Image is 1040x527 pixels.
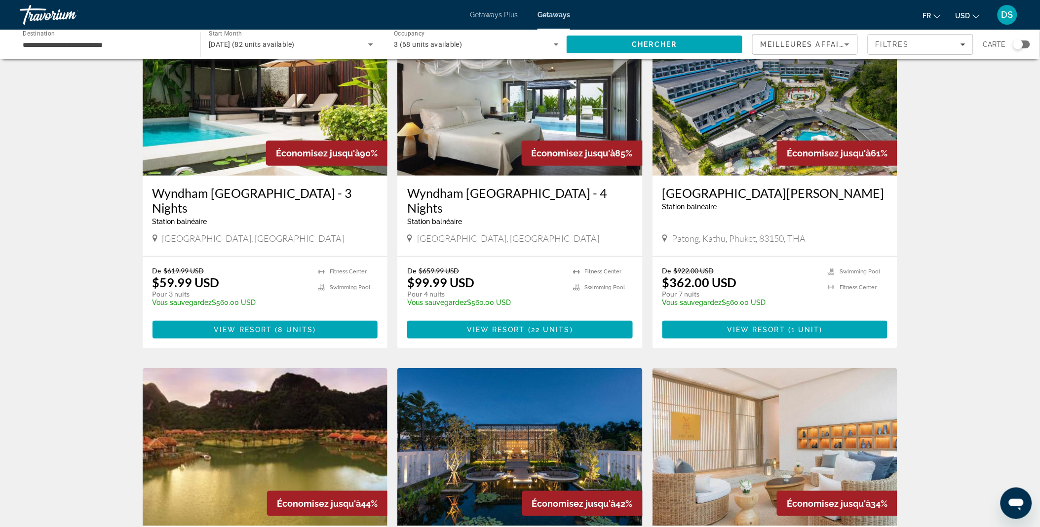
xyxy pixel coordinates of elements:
[674,266,714,275] span: $922.00 USD
[531,326,570,334] span: 22 units
[923,8,941,23] button: Change language
[277,498,361,509] span: Économisez jusqu'à
[143,18,388,176] img: Wyndham Hua Hin Pranburi Resort - 3 Nights
[983,38,1006,51] span: Carte
[538,11,570,19] a: Getaways
[956,12,970,20] span: USD
[153,299,212,306] span: Vous sauvegardez
[407,266,416,275] span: De
[777,141,897,166] div: 61%
[143,368,388,526] img: Bor Saen Villa Resort
[777,491,897,516] div: 34%
[1001,488,1032,519] iframe: Button to launch messaging window
[20,2,118,28] a: Travorium
[585,284,625,291] span: Swimming Pool
[209,40,295,48] span: [DATE] (82 units available)
[394,31,425,38] span: Occupancy
[662,186,888,200] a: [GEOGRAPHIC_DATA][PERSON_NAME]
[467,326,525,334] span: View Resort
[522,491,643,516] div: 42%
[407,299,563,306] p: $560.00 USD
[153,321,378,339] button: View Resort(8 units)
[840,284,877,291] span: Fitness Center
[162,233,345,244] span: [GEOGRAPHIC_DATA], [GEOGRAPHIC_DATA]
[923,12,931,20] span: fr
[876,40,909,48] span: Filtres
[209,31,242,38] span: Start Month
[330,268,367,275] span: Fitness Center
[567,36,742,53] button: Search
[153,299,308,306] p: $560.00 USD
[956,8,980,23] button: Change currency
[214,326,272,334] span: View Resort
[585,268,622,275] span: Fitness Center
[522,141,643,166] div: 85%
[662,299,818,306] p: $560.00 USD
[394,40,462,48] span: 3 (68 units available)
[153,218,207,226] span: Station balnéaire
[407,321,633,339] button: View Resort(22 units)
[662,275,737,290] p: $362.00 USD
[662,203,717,211] span: Station balnéaire
[266,141,387,166] div: 90%
[662,299,722,306] span: Vous sauvegardez
[840,268,880,275] span: Swimming Pool
[532,498,616,509] span: Économisez jusqu'à
[407,275,474,290] p: $99.99 USD
[153,275,220,290] p: $59.99 USD
[653,18,898,176] img: Patong Bay Hill Resort
[153,186,378,215] a: Wyndham [GEOGRAPHIC_DATA] - 3 Nights
[632,40,677,48] span: Chercher
[761,38,849,50] mat-select: Sort by
[727,326,785,334] span: View Resort
[397,18,643,176] img: Wyndham Hua Hin Pranburi Resort - 4 Nights
[1001,10,1013,20] span: DS
[653,368,898,526] img: Melia Phuket Mai Khao - 4 Nights
[470,11,518,19] a: Getaways Plus
[417,233,599,244] span: [GEOGRAPHIC_DATA], [GEOGRAPHIC_DATA]
[791,326,820,334] span: 1 unit
[23,39,188,51] input: Select destination
[419,266,459,275] span: $659.99 USD
[407,290,563,299] p: Pour 4 nuits
[672,233,806,244] span: Patong, Kathu, Phuket, 83150, THA
[267,491,387,516] div: 44%
[761,40,855,48] span: Meilleures affaires
[23,30,55,37] span: Destination
[153,290,308,299] p: Pour 3 nuits
[525,326,573,334] span: ( )
[407,218,462,226] span: Station balnéaire
[532,148,616,158] span: Économisez jusqu'à
[153,266,161,275] span: De
[787,498,871,509] span: Économisez jusqu'à
[276,148,360,158] span: Économisez jusqu'à
[868,34,973,55] button: Filters
[330,284,370,291] span: Swimming Pool
[164,266,204,275] span: $619.99 USD
[662,321,888,339] button: View Resort(1 unit)
[397,368,643,526] img: Melia Phuket Mai Khao - 3 Nights
[995,4,1020,25] button: User Menu
[785,326,823,334] span: ( )
[407,186,633,215] a: Wyndham [GEOGRAPHIC_DATA] - 4 Nights
[662,266,671,275] span: De
[787,148,871,158] span: Économisez jusqu'à
[278,326,313,334] span: 8 units
[407,299,467,306] span: Vous sauvegardez
[662,290,818,299] p: Pour 7 nuits
[272,326,316,334] span: ( )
